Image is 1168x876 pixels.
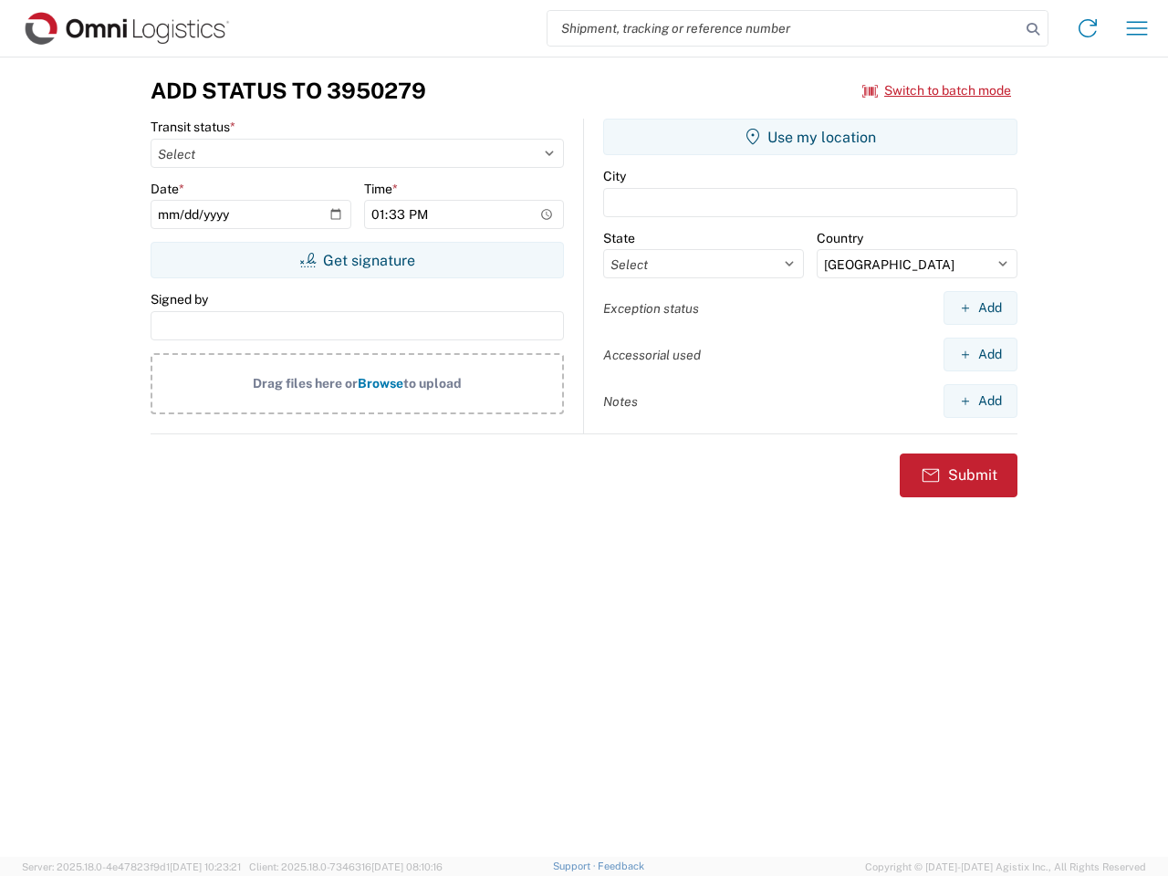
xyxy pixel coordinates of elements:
span: Drag files here or [253,376,358,391]
label: Signed by [151,291,208,308]
label: Date [151,181,184,197]
label: Accessorial used [603,347,701,363]
button: Add [944,384,1017,418]
span: [DATE] 08:10:16 [371,861,443,872]
span: Client: 2025.18.0-7346316 [249,861,443,872]
button: Get signature [151,242,564,278]
input: Shipment, tracking or reference number [547,11,1020,46]
button: Add [944,338,1017,371]
label: State [603,230,635,246]
span: Server: 2025.18.0-4e47823f9d1 [22,861,241,872]
a: Support [553,860,599,871]
span: [DATE] 10:23:21 [170,861,241,872]
span: to upload [403,376,462,391]
label: Time [364,181,398,197]
a: Feedback [598,860,644,871]
label: Notes [603,393,638,410]
button: Submit [900,454,1017,497]
span: Browse [358,376,403,391]
button: Switch to batch mode [862,76,1011,106]
label: City [603,168,626,184]
button: Use my location [603,119,1017,155]
button: Add [944,291,1017,325]
span: Copyright © [DATE]-[DATE] Agistix Inc., All Rights Reserved [865,859,1146,875]
label: Country [817,230,863,246]
h3: Add Status to 3950279 [151,78,426,104]
label: Transit status [151,119,235,135]
label: Exception status [603,300,699,317]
